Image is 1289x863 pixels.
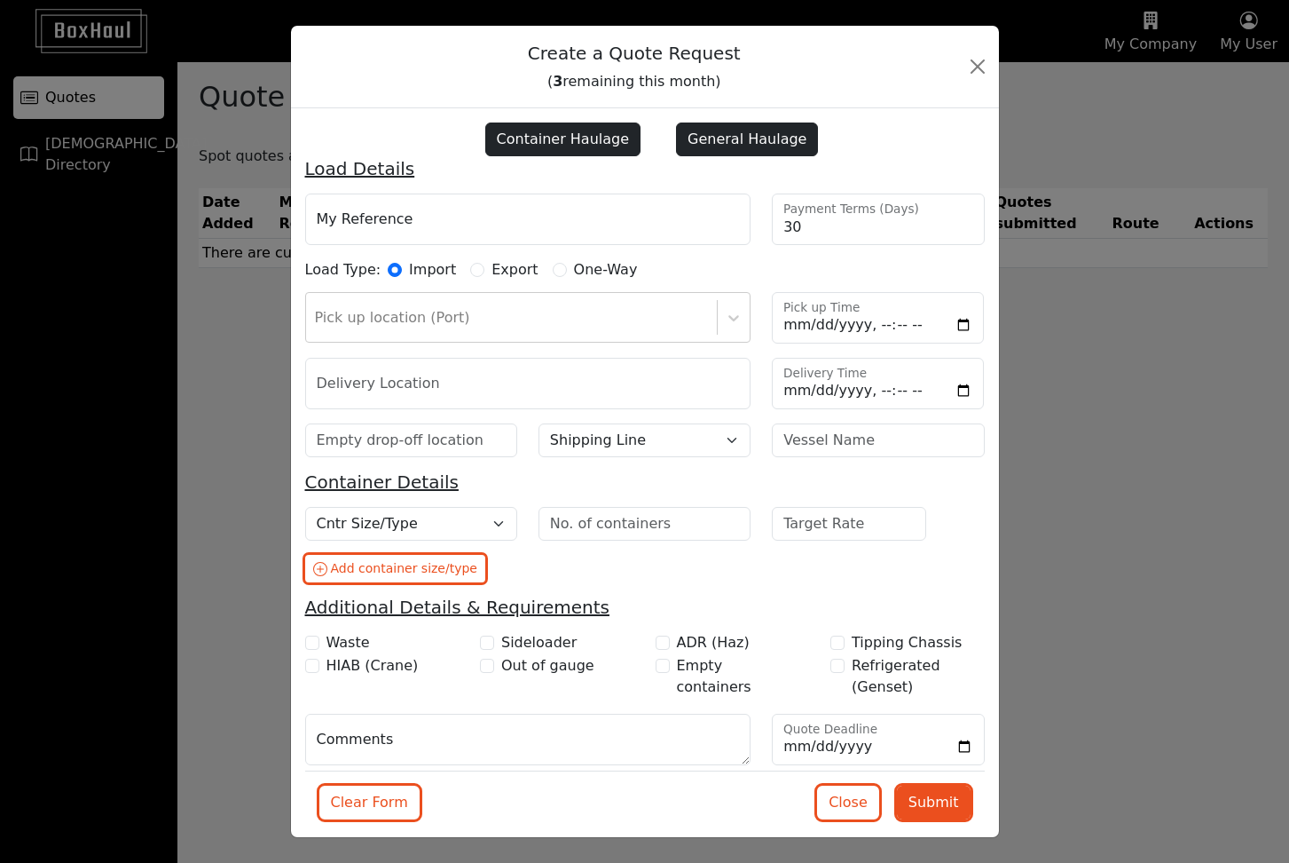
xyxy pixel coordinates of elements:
h5: Additional Details & Requirements [305,597,985,618]
input: Empty drop-off location [305,424,517,457]
label: General Haulage [676,123,818,156]
label: ADR (Haz) [677,632,750,653]
span: remaining this month) [562,73,720,90]
label: Waste [326,632,370,653]
label: Empty containers [677,655,796,698]
span: 3 [553,73,562,90]
input: Payment Terms [772,194,984,245]
button: Clear Form [319,786,420,819]
h5: Load Details [305,158,985,179]
h1: Create a Quote Request [305,40,963,93]
label: HIAB (Crane) [326,655,419,677]
input: Pick up Time [772,292,984,344]
label: Tipping Chassis [852,632,962,653]
label: Refrigerated (Genset) [852,655,971,698]
h6: Load Type: [305,261,381,278]
button: Close [963,52,992,81]
input: Delivery Location [305,358,751,409]
input: Deadline [772,714,984,765]
label: Import [409,259,456,281]
select: Select a shipping line [305,507,517,541]
select: Select a shipping line [538,424,751,457]
button: Add container size/type [305,555,485,582]
input: My Reference [305,194,751,245]
label: Sideloader [501,632,577,653]
input: No. of containers [538,507,751,541]
label: One-Way [574,259,638,281]
span: ( [547,73,553,90]
label: Container Haulage [485,123,641,156]
button: Submit [897,786,971,819]
h5: Container Details [305,471,985,493]
input: Target Rate [772,507,926,541]
label: Export [491,259,538,281]
label: Out of gauge [501,655,594,677]
input: Vessel Name [772,424,984,457]
button: Close [817,786,879,819]
div: Add container size/type [331,559,477,578]
input: Delivery Time [772,358,984,409]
